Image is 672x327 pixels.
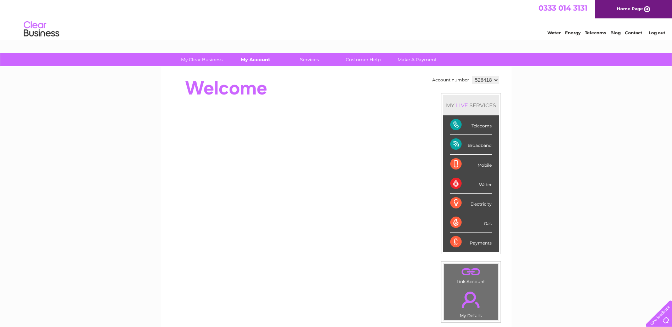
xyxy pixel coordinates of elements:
a: My Clear Business [173,53,231,66]
a: Log out [649,30,665,35]
div: LIVE [454,102,469,109]
div: MY SERVICES [443,95,499,115]
a: 0333 014 3131 [538,4,587,12]
a: Contact [625,30,642,35]
a: Water [547,30,561,35]
td: My Details [444,286,498,320]
a: . [446,287,496,312]
div: Broadband [450,135,492,154]
a: Telecoms [585,30,606,35]
div: Mobile [450,155,492,174]
a: Blog [610,30,621,35]
a: Services [280,53,339,66]
div: Clear Business is a trading name of Verastar Limited (registered in [GEOGRAPHIC_DATA] No. 3667643... [169,4,504,34]
div: Electricity [450,194,492,213]
div: Gas [450,213,492,233]
div: Telecoms [450,115,492,135]
td: Account number [430,74,471,86]
img: logo.png [23,18,60,40]
td: Link Account [444,264,498,286]
a: Customer Help [334,53,393,66]
div: Payments [450,233,492,252]
a: Energy [565,30,581,35]
div: Water [450,174,492,194]
a: Make A Payment [388,53,446,66]
a: . [446,266,496,278]
a: My Account [226,53,285,66]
